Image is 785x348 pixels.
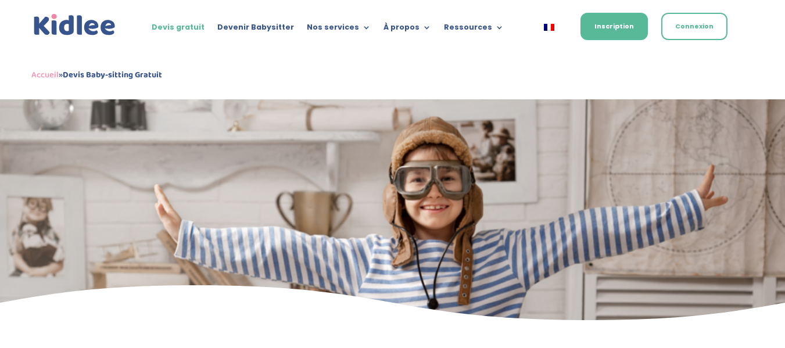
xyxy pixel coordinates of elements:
[544,24,554,31] img: Français
[31,12,118,38] img: logo_kidlee_bleu
[444,23,504,36] a: Ressources
[307,23,371,36] a: Nos services
[31,68,162,82] span: »
[31,68,59,82] a: Accueil
[152,23,205,36] a: Devis gratuit
[661,13,727,40] a: Connexion
[383,23,431,36] a: À propos
[31,12,118,38] a: Kidlee Logo
[217,23,294,36] a: Devenir Babysitter
[580,13,648,40] a: Inscription
[63,68,162,82] strong: Devis Baby-sitting Gratuit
